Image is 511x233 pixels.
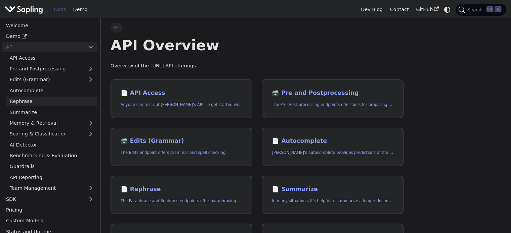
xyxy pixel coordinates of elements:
[84,194,97,204] button: Expand sidebar category 'SDK'
[2,32,97,41] a: Demo
[272,102,393,108] p: The Pre- Post-processing endpoints offer tools for preparing your text data for ingestation as we...
[121,186,242,193] h2: Rephrase
[5,5,43,14] img: Sapling.ai
[272,90,393,97] h2: Pre and Postprocessing
[272,150,393,156] p: Sapling's autocomplete provides predictions of the next few characters or words
[465,7,486,12] span: Search
[6,64,97,74] a: Pre and Postprocessing
[495,6,501,12] kbd: K
[6,162,97,171] a: Guardrails
[121,137,242,145] h2: Edits (Grammar)
[2,216,97,226] a: Custom Models
[357,4,386,15] a: Dev Blog
[111,128,252,166] a: 🗃️ Edits (Grammar)The Edits endpoint offers grammar and spell checking.
[84,42,97,52] button: Collapse sidebar category 'API'
[121,198,242,204] p: The Paraphrase and Rephrase endpoints offer paraphrasing for particular styles.
[6,107,97,117] a: Summarize
[111,62,404,70] p: Overview of the [URL] API offerings.
[121,150,242,156] p: The Edits endpoint offers grammar and spell checking.
[121,90,242,97] h2: API Access
[5,5,45,14] a: Sapling.ai
[272,186,393,193] h2: Summarize
[6,97,97,106] a: Rephrase
[6,75,97,84] a: Edits (Grammar)
[2,194,84,204] a: SDK
[6,129,97,139] a: Scoring & Classification
[6,53,97,63] a: API Access
[50,4,70,15] a: Docs
[70,4,91,15] a: Demo
[6,151,97,161] a: Benchmarking & Evaluation
[2,205,97,215] a: Pricing
[262,176,403,214] a: 📄️ SummarizeIn many situations, it's helpful to summarize a longer document into a shorter, more ...
[272,137,393,145] h2: Autocomplete
[111,36,404,54] h1: API Overview
[6,85,97,95] a: Autocomplete
[6,140,97,150] a: AI Detector
[386,4,413,15] a: Contact
[262,79,403,118] a: 🗃️ Pre and PostprocessingThe Pre- Post-processing endpoints offer tools for preparing your text d...
[121,102,242,108] p: Anyone can test out Sapling's API. To get started with the API, simply:
[111,23,123,32] span: API
[6,172,97,182] a: API Reporting
[442,5,452,14] button: Switch between dark and light mode (currently system mode)
[111,176,252,214] a: 📄️ RephraseThe Paraphrase and Rephrase endpoints offer paraphrasing for particular styles.
[456,4,506,16] button: Search (Ctrl+K)
[6,183,97,193] a: Team Management
[262,128,403,166] a: 📄️ Autocomplete[PERSON_NAME]'s autocomplete provides predictions of the next few characters or words
[6,118,97,128] a: Memory & Retrieval
[111,79,252,118] a: 📄️ API AccessAnyone can test out [PERSON_NAME]'s API. To get started with the API, simply:
[412,4,442,15] a: GitHub
[2,42,84,52] a: API
[272,198,393,204] p: In many situations, it's helpful to summarize a longer document into a shorter, more easily diges...
[2,20,97,30] a: Welcome
[111,23,404,32] nav: Breadcrumbs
